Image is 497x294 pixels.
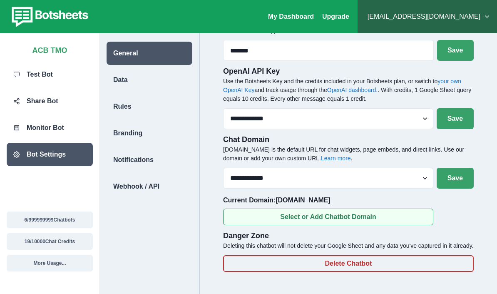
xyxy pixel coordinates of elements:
[7,255,93,272] button: More Usage...
[100,175,199,198] a: Webhook / API
[7,5,91,28] img: botsheets-logo.png
[27,96,58,106] p: Share Bot
[223,230,474,242] p: Danger Zone
[223,255,474,272] button: Delete Chatbot
[223,134,474,145] p: Chat Domain
[113,48,138,58] p: General
[437,168,474,189] button: Save
[223,195,433,205] p: Current Domain: [DOMAIN_NAME]
[437,108,474,129] button: Save
[223,209,433,225] button: Select or Add Chatbot Domain
[268,13,314,20] a: My Dashboard
[223,66,474,77] p: OpenAI API Key
[113,75,128,85] p: Data
[322,13,349,20] a: Upgrade
[7,233,93,250] button: 19/10000Chat Credits
[100,148,199,172] a: Notifications
[100,42,199,65] a: General
[27,149,66,159] p: Bot Settings
[27,123,64,133] p: Monitor Bot
[7,212,93,228] button: 6/999999999Chatbots
[437,40,474,61] button: Save
[113,155,154,165] p: Notifications
[113,102,132,112] p: Rules
[100,95,199,118] a: Rules
[364,8,490,25] button: [EMAIL_ADDRESS][DOMAIN_NAME]
[223,242,474,250] p: Deleting this chatbot will not delete your Google Sheet and any data you've captured in it already.
[113,182,159,192] p: Webhook / API
[32,42,67,56] p: ACB TMO
[321,155,351,162] a: Learn more
[27,70,53,80] p: Test Bot
[223,145,474,163] p: [DOMAIN_NAME] is the default URL for chat widgets, page embeds, and direct links. Use our domain ...
[100,68,199,92] a: Data
[113,128,142,138] p: Branding
[327,87,378,93] a: OpenAI dashboard.
[100,122,199,145] a: Branding
[223,77,474,103] p: Use the Botsheets Key and the credits included in your Botsheets plan, or switch to and track usa...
